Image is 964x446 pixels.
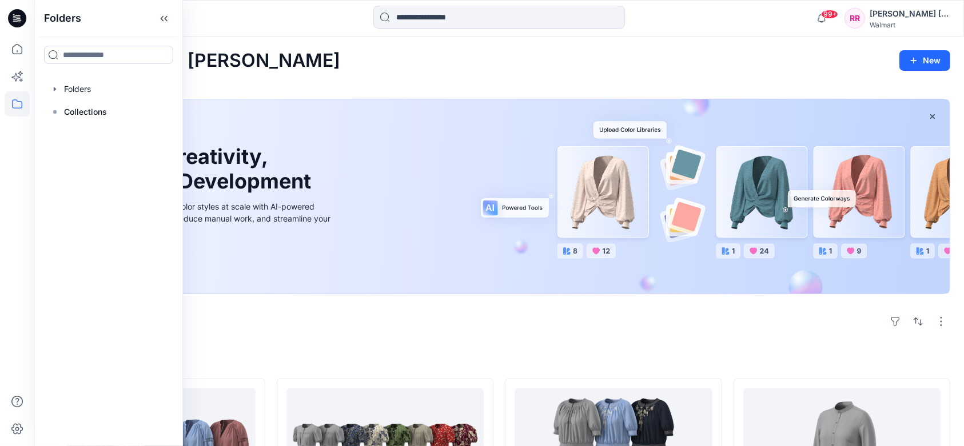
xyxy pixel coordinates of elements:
[870,7,950,21] div: [PERSON_NAME] [PERSON_NAME]
[76,250,333,273] a: Discover more
[76,200,333,236] div: Explore ideas faster and recolor styles at scale with AI-powered tools that boost creativity, red...
[899,50,950,71] button: New
[870,21,950,29] div: Walmart
[48,353,950,367] h4: Styles
[845,8,865,29] div: RR
[64,105,107,119] p: Collections
[48,50,340,71] h2: Welcome back, [PERSON_NAME]
[821,10,838,19] span: 99+
[76,144,316,194] h1: Unleash Creativity, Speed Up Development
